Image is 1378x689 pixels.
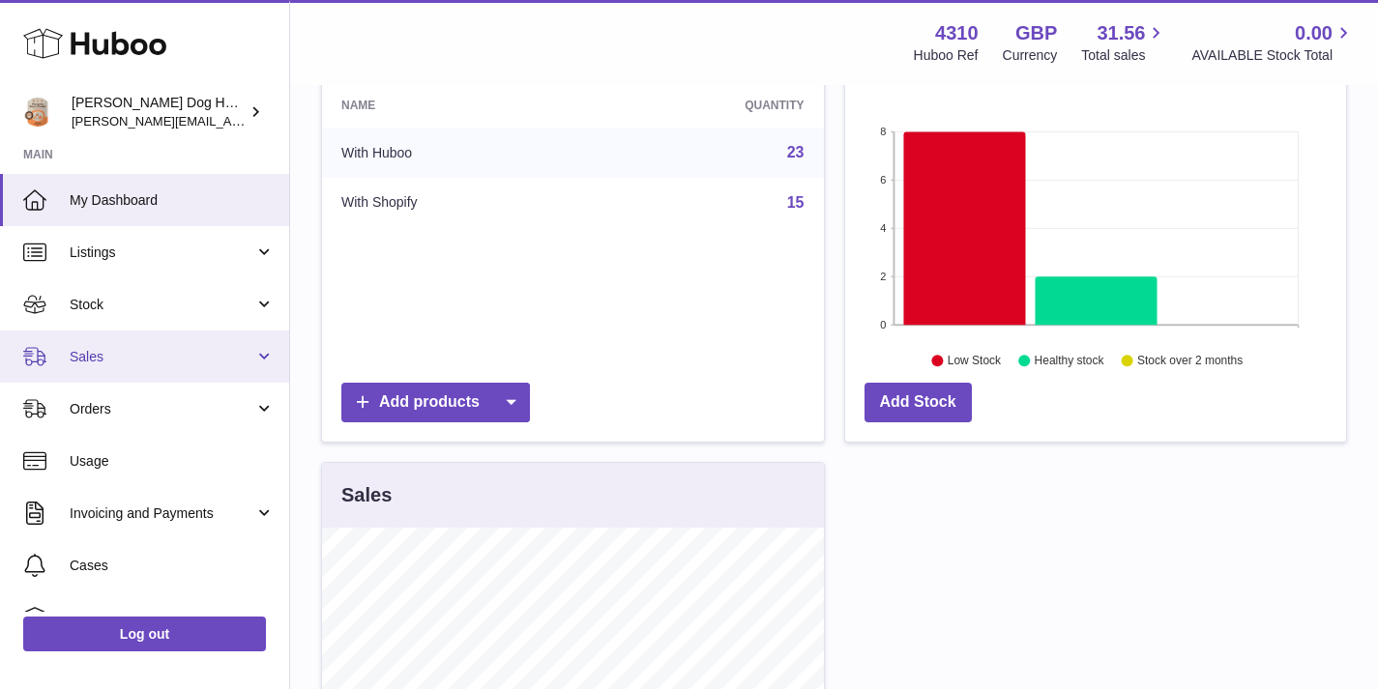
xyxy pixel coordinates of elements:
span: AVAILABLE Stock Total [1191,46,1355,65]
a: Log out [23,617,266,651]
span: Cases [70,557,275,575]
a: 23 [787,144,805,160]
span: 0.00 [1295,20,1333,46]
div: Currency [1003,46,1058,65]
text: Healthy stock [1034,354,1104,367]
a: Add Stock [865,383,972,422]
a: Add products [341,383,530,422]
a: 15 [787,194,805,211]
text: 2 [880,271,886,282]
th: Name [322,83,593,128]
td: With Huboo [322,128,593,178]
span: Total sales [1081,46,1167,65]
span: Usage [70,452,275,471]
text: Stock over 2 months [1137,354,1243,367]
span: [PERSON_NAME][EMAIL_ADDRESS][DOMAIN_NAME] [72,113,388,129]
span: My Dashboard [70,191,275,210]
text: 0 [880,319,886,330]
strong: 4310 [935,20,979,46]
text: 6 [880,174,886,186]
text: 8 [880,126,886,137]
a: 31.56 Total sales [1081,20,1167,65]
img: toby@hackneydoghouse.com [23,98,52,127]
h3: Sales [341,482,392,508]
div: [PERSON_NAME] Dog House [72,94,246,130]
a: 0.00 AVAILABLE Stock Total [1191,20,1355,65]
span: Listings [70,244,254,262]
th: Quantity [593,83,824,128]
strong: GBP [1015,20,1057,46]
span: Stock [70,296,254,314]
span: 31.56 [1097,20,1145,46]
div: Huboo Ref [914,46,979,65]
td: With Shopify [322,178,593,228]
text: 4 [880,222,886,234]
span: Channels [70,609,275,627]
span: Sales [70,348,254,366]
span: Invoicing and Payments [70,504,254,523]
text: Low Stock [947,354,1001,367]
span: Orders [70,400,254,418]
